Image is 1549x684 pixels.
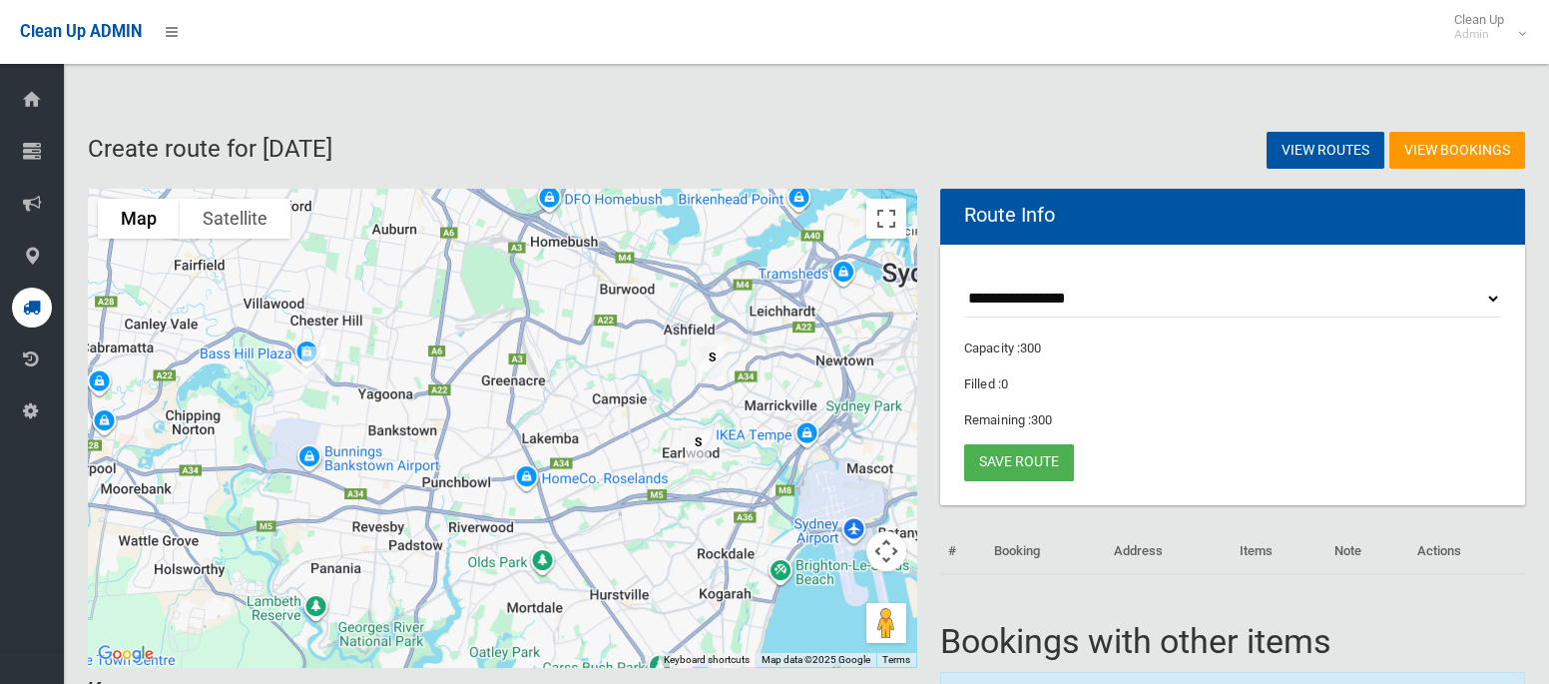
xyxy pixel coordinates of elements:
[986,529,1106,574] th: Booking
[1326,529,1409,574] th: Note
[964,408,1501,432] p: Remaining :
[692,338,732,387] div: 682-704 New Canterbury Road, HURLSTONE PARK NSW 2193
[1106,529,1232,574] th: Address
[882,654,910,665] a: Terms (opens in new tab)
[1444,12,1524,42] span: Clean Up
[180,199,290,239] button: Show satellite imagery
[1409,529,1525,574] th: Actions
[1454,27,1504,42] small: Admin
[1020,341,1041,355] span: 300
[1267,132,1384,169] a: View Routes
[866,603,906,643] button: Drag Pegman onto the map to open Street View
[964,337,1501,360] p: Capacity :
[866,199,906,239] button: Toggle fullscreen view
[1031,412,1052,427] span: 300
[88,136,794,162] h2: Create route for [DATE]
[678,422,718,472] div: 15 Hartill Law Avenue, EARLWOOD NSW 2206
[964,372,1501,396] p: Filled :
[1232,529,1326,574] th: Items
[866,531,906,571] button: Map camera controls
[93,641,159,667] img: Google
[1001,376,1008,391] span: 0
[93,641,159,667] a: Open this area in Google Maps (opens a new window)
[940,623,1525,660] h1: Bookings with other items
[98,199,180,239] button: Show street map
[964,444,1074,481] a: Save route
[940,196,1079,235] header: Route Info
[762,654,870,665] span: Map data ©2025 Google
[940,529,986,574] th: #
[20,22,142,41] span: Clean Up ADMIN
[664,653,750,667] button: Keyboard shortcuts
[1389,132,1525,169] a: View Bookings
[293,339,333,388] div: 11 Flinders Road, GEORGES HALL NSW 2198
